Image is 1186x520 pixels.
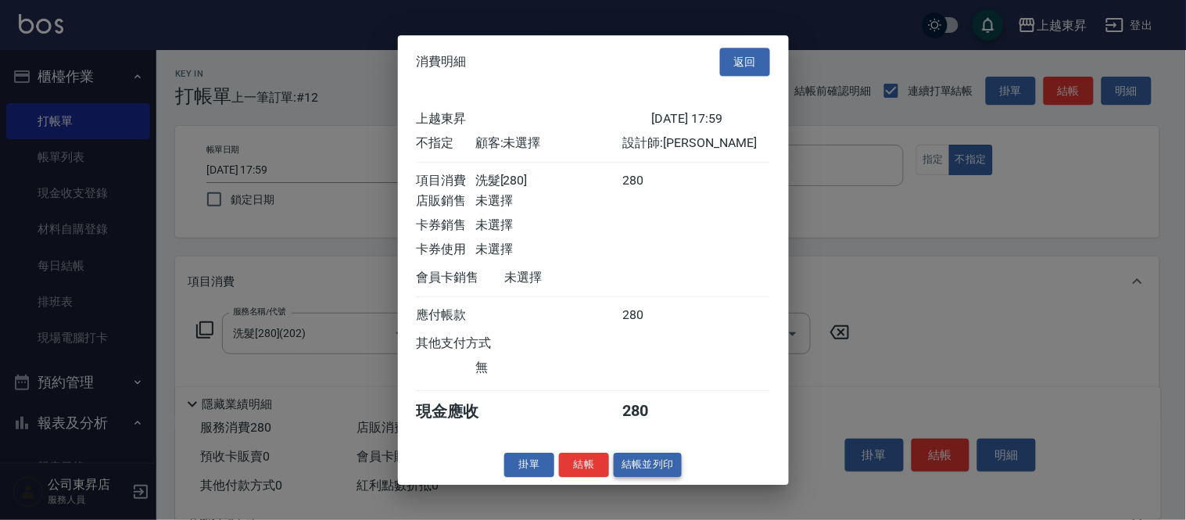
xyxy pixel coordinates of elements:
div: 洗髮[280] [475,173,622,189]
div: 應付帳款 [417,307,475,324]
div: 設計師: [PERSON_NAME] [622,135,769,152]
button: 返回 [720,48,770,77]
div: 不指定 [417,135,475,152]
div: 顧客: 未選擇 [475,135,622,152]
button: 結帳並列印 [614,453,682,477]
div: 280 [622,173,681,189]
div: 其他支付方式 [417,335,535,352]
div: 卡券銷售 [417,217,475,234]
div: 未選擇 [505,270,652,286]
div: 項目消費 [417,173,475,189]
div: 店販銷售 [417,193,475,210]
div: 未選擇 [475,217,622,234]
div: 卡券使用 [417,242,475,258]
div: 會員卡銷售 [417,270,505,286]
div: [DATE] 17:59 [652,111,770,127]
div: 現金應收 [417,401,505,422]
div: 未選擇 [475,242,622,258]
div: 上越東昇 [417,111,652,127]
span: 消費明細 [417,54,467,70]
div: 280 [622,307,681,324]
div: 未選擇 [475,193,622,210]
button: 掛單 [504,453,554,477]
div: 280 [622,401,681,422]
button: 結帳 [559,453,609,477]
div: 無 [475,360,622,376]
